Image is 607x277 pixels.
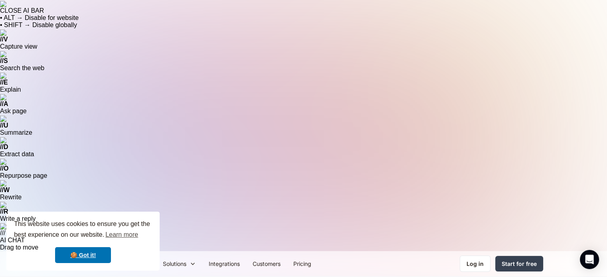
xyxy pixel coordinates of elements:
a: Log in [460,255,490,272]
div: Solutions [163,259,186,268]
div: Open Intercom Messenger [580,250,599,269]
a: dismiss cookie message [55,247,111,263]
a: Start for free [495,256,543,271]
a: Pricing [287,255,318,273]
div: Log in [467,259,484,268]
a: Customers [246,255,287,273]
a: Integrations [202,255,246,273]
div: Solutions [156,255,202,273]
div: Start for free [502,259,537,268]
